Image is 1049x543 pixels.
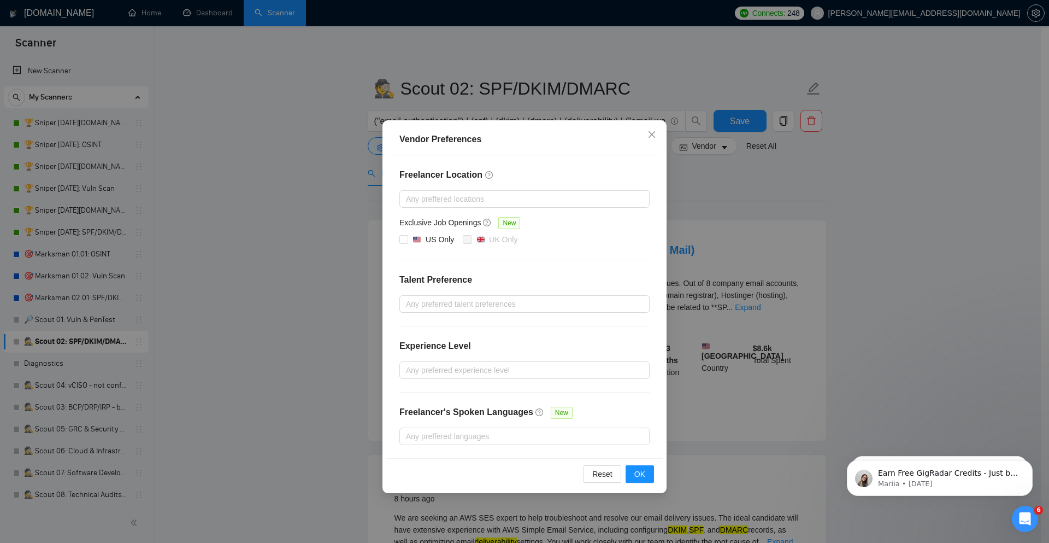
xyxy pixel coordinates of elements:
[1034,506,1043,515] span: 6
[399,217,481,229] h5: Exclusive Job Openings
[489,233,517,246] div: UK Only
[399,406,533,419] h4: Freelancer's Spoken Languages
[477,236,485,243] img: 🇬🇧
[485,171,494,179] span: question-circle
[483,218,492,227] span: question-circle
[551,407,573,419] span: New
[1012,506,1038,532] iframe: Intercom live chat
[637,120,667,150] button: Close
[647,130,656,139] span: close
[399,168,650,182] h4: Freelancer Location
[584,465,621,483] button: Reset
[830,437,1049,513] iframe: Intercom notifications message
[399,273,650,287] h4: Talent Preference
[592,468,612,480] span: Reset
[426,233,454,246] div: US Only
[399,133,650,146] div: Vendor Preferences
[498,217,520,229] span: New
[626,465,654,483] button: OK
[634,468,645,480] span: OK
[535,408,544,417] span: question-circle
[413,236,421,243] img: 🇺🇸
[399,340,471,353] h4: Experience Level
